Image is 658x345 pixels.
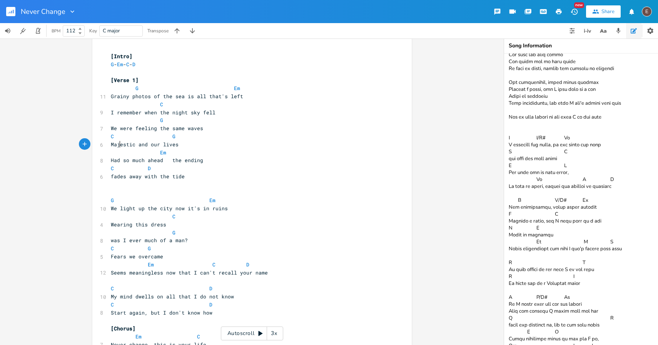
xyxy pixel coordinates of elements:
span: - - - [111,61,135,68]
span: G [148,245,151,252]
span: G [111,61,114,68]
div: 3x [267,327,281,340]
span: C [172,213,175,220]
div: Song Information [509,43,653,49]
span: C [212,261,215,268]
span: Start again, but I don't know how [111,309,212,316]
span: C [197,333,200,340]
button: Share [586,5,621,18]
span: G [172,229,175,236]
span: Majestic and our lives [111,141,179,148]
span: Em [234,85,240,92]
span: D [246,261,249,268]
span: G [135,85,139,92]
div: Key [89,28,97,33]
span: D [148,165,151,172]
span: Em [135,333,142,340]
span: Em [148,261,154,268]
span: C [111,245,114,252]
span: C [111,285,114,292]
span: My mind dwells on all that I do not know [111,293,234,300]
span: C [111,133,114,140]
span: was I ever much of a man? [111,237,188,244]
span: D [209,301,212,308]
span: Wearing this dress [111,221,166,228]
span: Em [160,149,166,156]
span: [Verse 1] [111,77,139,84]
div: BPM [52,29,60,33]
div: Transpose [147,28,169,33]
span: C [160,101,163,108]
div: New [574,2,584,8]
div: Share [601,8,615,15]
span: fades away with the tide [111,173,185,180]
span: We were feeling the same waves [111,125,203,132]
span: D [132,61,135,68]
span: Em [209,197,215,204]
span: Fears we overcame [111,253,163,260]
span: C [126,61,129,68]
span: Grainy photos of the sea is all that's left [111,93,243,100]
textarea: L I Dol sitame consectet adi elit Se Doe tempori U L etdo magn aliq enim adm veni (QUISNO 6ex ull... [504,54,658,345]
span: Never Change [21,8,65,15]
span: I remember when the night sky fell [111,109,219,116]
span: G [111,197,114,204]
span: D [209,285,212,292]
span: Em [117,61,123,68]
span: [Chorus] [111,325,135,332]
span: [Intro] [111,53,132,60]
span: We light up the city now it's in ruins [111,205,228,212]
span: C [111,165,114,172]
span: Seems meaningless now that I can't recall your name [111,269,268,276]
span: G [172,133,175,140]
span: C major [103,27,120,34]
button: E [642,3,652,20]
button: New [566,5,582,18]
span: G [160,117,163,124]
div: edward [642,7,652,17]
div: Autoscroll [221,327,283,340]
span: Had so much ahead the ending [111,157,203,164]
span: C [111,301,114,308]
